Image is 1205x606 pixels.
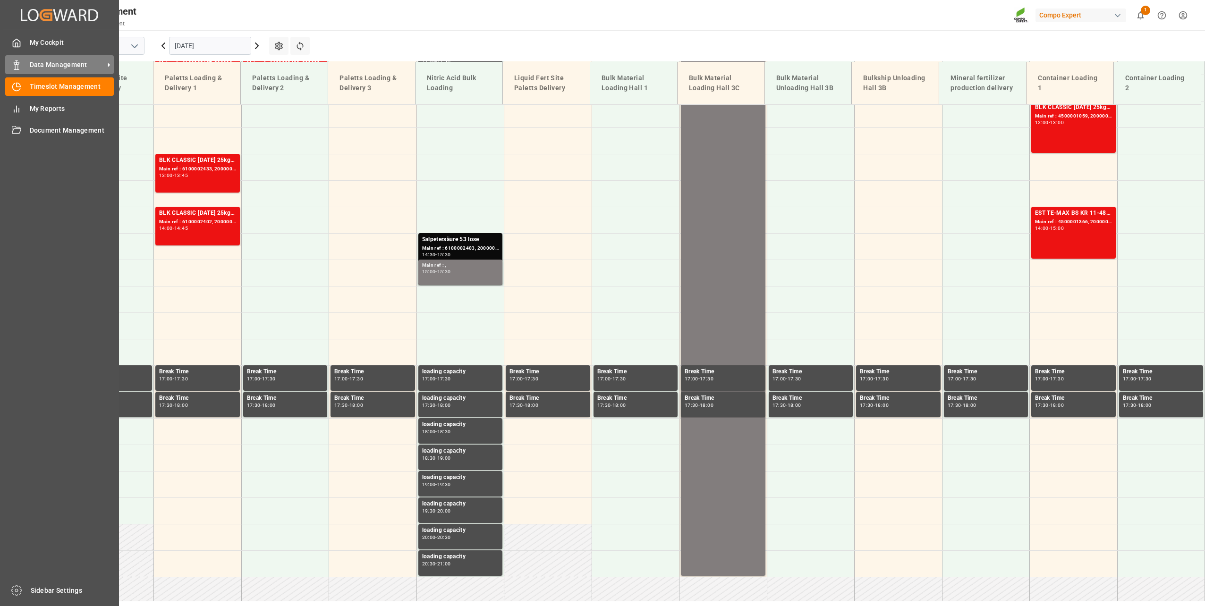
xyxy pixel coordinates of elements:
div: - [523,403,525,407]
div: Container Loading 2 [1121,69,1193,97]
div: 17:30 [509,403,523,407]
div: 20:30 [437,535,451,539]
div: - [435,562,437,566]
div: - [874,377,875,381]
div: Break Time [597,394,674,403]
div: Mineral fertilizer production delivery [947,69,1018,97]
div: Main ref : , [422,261,499,269]
input: DD.MM.YYYY [169,37,251,55]
div: Paletts Loading & Delivery 3 [336,69,407,97]
div: - [786,403,787,407]
div: - [961,403,962,407]
div: 21:00 [437,562,451,566]
div: 17:30 [525,377,538,381]
div: 17:30 [685,403,698,407]
div: 17:00 [772,377,786,381]
div: Paletts Loading & Delivery 1 [161,69,233,97]
div: Break Time [948,394,1025,403]
div: 14:30 [422,252,436,257]
div: loading capacity [422,367,499,377]
div: 17:30 [422,403,436,407]
a: Timeslot Management [5,77,114,96]
a: My Cockpit [5,34,114,52]
div: Break Time [509,394,586,403]
div: 17:30 [788,377,801,381]
div: - [1049,377,1050,381]
div: 18:00 [1050,403,1064,407]
div: 17:30 [1138,377,1152,381]
div: 17:30 [349,377,363,381]
img: Screenshot%202023-09-29%20at%2010.02.21.png_1712312052.png [1014,7,1029,24]
div: 17:30 [247,403,261,407]
div: Break Time [860,367,937,377]
div: Bulk Material Loading Hall 3C [685,69,757,97]
button: open menu [127,39,141,53]
div: - [611,377,612,381]
div: - [523,377,525,381]
div: 18:00 [525,403,538,407]
div: - [435,482,437,487]
div: 18:00 [963,403,976,407]
div: 15:30 [437,252,451,257]
div: 17:30 [262,377,276,381]
div: 17:30 [1123,403,1137,407]
div: loading capacity [422,499,499,509]
div: - [173,403,174,407]
div: Salpetersäure 53 lose [422,235,499,244]
div: Break Time [247,367,324,377]
div: 18:00 [788,403,801,407]
div: 17:30 [700,377,713,381]
div: 17:00 [1035,377,1049,381]
div: - [698,377,700,381]
div: Break Time [685,367,762,377]
div: Break Time [1123,394,1200,403]
div: Break Time [334,367,411,377]
div: Main ref : 4500001366, 2000001632 [1035,218,1112,226]
div: 17:00 [247,377,261,381]
div: 18:00 [875,403,889,407]
div: loading capacity [422,552,499,562]
div: 17:00 [685,377,698,381]
div: 17:30 [597,403,611,407]
div: - [698,403,700,407]
div: - [435,377,437,381]
div: - [260,377,262,381]
div: 14:00 [1035,226,1049,230]
div: Main ref : 4500001059, 2000000817 [1035,112,1112,120]
div: Liquid Fert Site Paletts Delivery [510,69,582,97]
div: Break Time [1035,394,1112,403]
div: 17:00 [334,377,348,381]
div: Main ref : 6100002433, 2000001808 [159,165,236,173]
div: 19:30 [437,482,451,487]
span: 1 [1141,6,1150,15]
div: Main ref : 6100002402, 2000002016 [159,218,236,226]
div: Break Time [685,394,762,403]
div: Break Time [159,367,236,377]
div: Paletts Loading & Delivery 2 [248,69,320,97]
a: My Reports [5,99,114,118]
div: 19:30 [422,509,436,513]
div: - [1049,226,1050,230]
div: 18:00 [262,403,276,407]
div: - [348,403,349,407]
div: 15:00 [1050,226,1064,230]
div: - [1136,377,1137,381]
div: BLK CLASSIC [DATE] 25kg (x42) INT [1035,103,1112,112]
div: 18:30 [437,429,451,434]
div: 17:30 [963,377,976,381]
div: 17:30 [1050,377,1064,381]
div: - [1136,403,1137,407]
div: 17:30 [437,377,451,381]
div: 17:30 [174,377,188,381]
div: 20:00 [422,535,436,539]
div: 18:00 [422,429,436,434]
span: My Cockpit [30,38,114,48]
div: Break Time [860,394,937,403]
div: Break Time [948,367,1025,377]
span: Document Management [30,126,114,135]
div: 17:30 [772,403,786,407]
div: loading capacity [422,446,499,456]
div: 17:00 [422,377,436,381]
div: - [874,403,875,407]
div: 14:45 [174,226,188,230]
